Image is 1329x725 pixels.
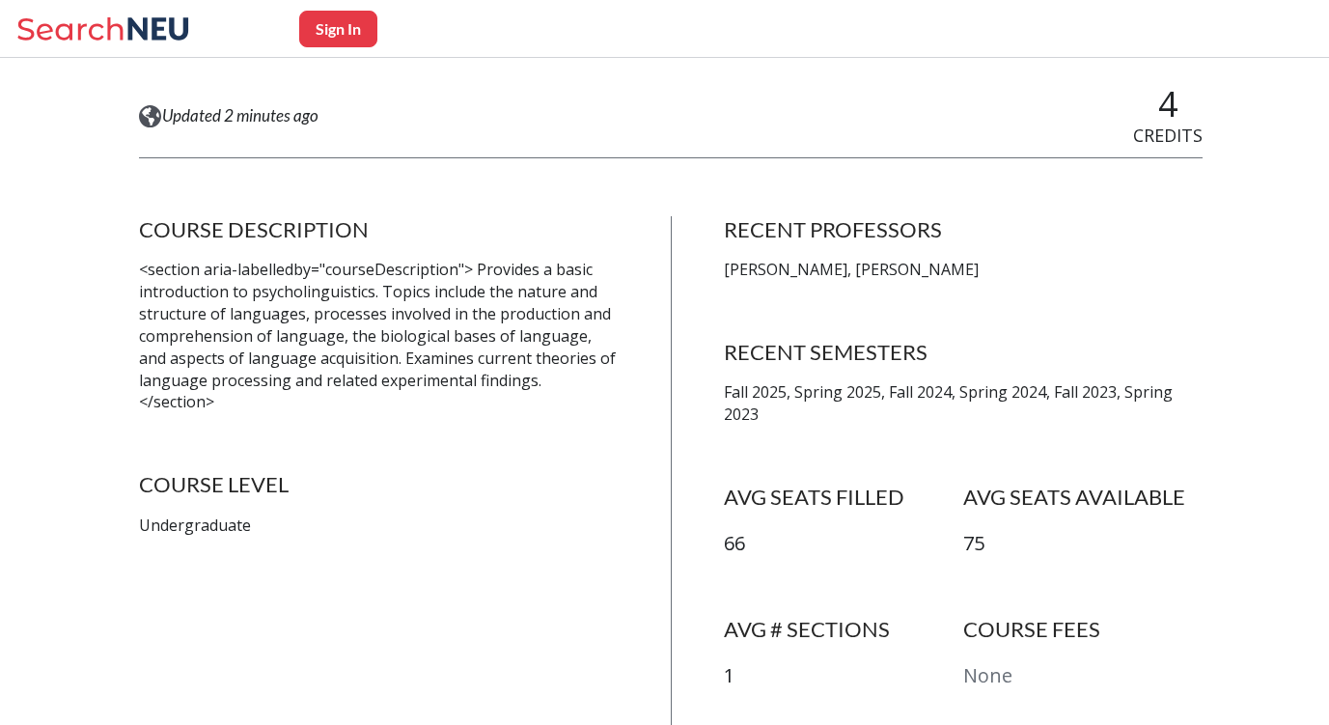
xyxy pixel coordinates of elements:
span: 4 [1158,80,1178,127]
h4: AVG # SECTIONS [724,616,963,643]
p: 66 [724,530,963,558]
h4: COURSE DESCRIPTION [139,216,618,243]
h4: AVG SEATS FILLED [724,484,963,511]
p: <section aria-labelledby="courseDescription"> Provides a basic introduction to psycholinguistics.... [139,259,618,413]
h4: RECENT SEMESTERS [724,339,1203,366]
span: CREDITS [1133,124,1203,147]
p: 75 [963,530,1203,558]
p: Fall 2025, Spring 2025, Fall 2024, Spring 2024, Fall 2023, Spring 2023 [724,381,1203,426]
p: [PERSON_NAME], [PERSON_NAME] [724,259,1203,281]
button: Sign In [299,11,377,47]
h4: COURSE FEES [963,616,1203,643]
p: None [963,662,1203,690]
h4: AVG SEATS AVAILABLE [963,484,1203,511]
p: Undergraduate [139,515,618,537]
h4: COURSE LEVEL [139,471,618,498]
p: 1 [724,662,963,690]
span: Updated 2 minutes ago [162,105,318,126]
h4: RECENT PROFESSORS [724,216,1203,243]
